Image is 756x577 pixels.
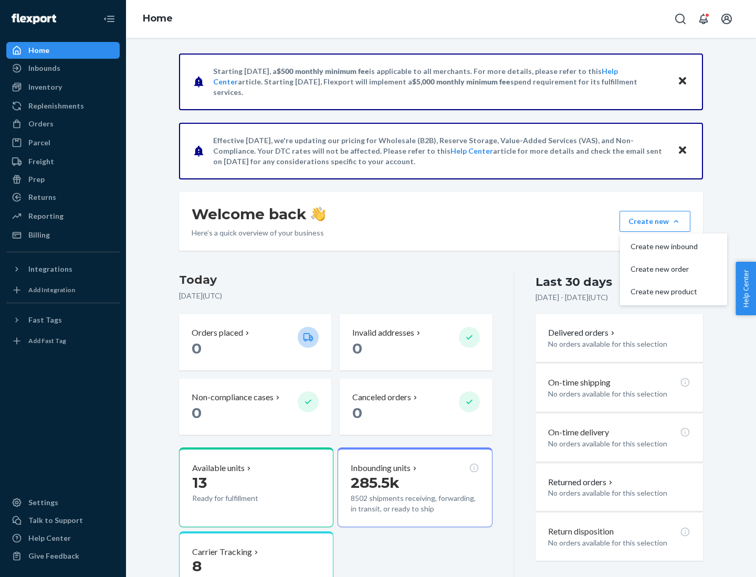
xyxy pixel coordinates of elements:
[631,288,698,295] span: Create new product
[631,243,698,250] span: Create new inbound
[99,8,120,29] button: Close Navigation
[192,474,207,491] span: 13
[28,101,84,111] div: Replenishments
[28,315,62,325] div: Fast Tags
[670,8,691,29] button: Open Search Box
[622,258,725,281] button: Create new order
[311,207,325,221] img: hand-wave emoji
[192,462,245,474] p: Available units
[192,493,289,504] p: Ready for fulfillment
[179,447,333,527] button: Available units13Ready for fulfillment
[352,339,362,357] span: 0
[450,146,493,155] a: Help Center
[12,14,56,24] img: Flexport logo
[548,476,615,488] button: Returned orders
[28,119,54,129] div: Orders
[340,379,492,435] button: Canceled orders 0
[28,211,64,221] div: Reporting
[736,262,756,315] button: Help Center
[6,189,120,206] a: Returns
[548,439,690,449] p: No orders available for this selection
[6,153,120,170] a: Freight
[179,272,492,288] h3: Today
[28,137,50,148] div: Parcel
[28,156,54,167] div: Freight
[351,462,411,474] p: Inbounding units
[192,228,325,238] p: Here’s a quick overview of your business
[28,285,75,294] div: Add Integration
[352,327,414,339] p: Invalid addresses
[6,208,120,225] a: Reporting
[619,211,690,232] button: Create newCreate new inboundCreate new orderCreate new product
[6,98,120,114] a: Replenishments
[143,13,173,24] a: Home
[352,404,362,422] span: 0
[28,551,79,561] div: Give Feedback
[548,426,609,439] p: On-time delivery
[6,548,120,564] button: Give Feedback
[548,327,617,339] button: Delivered orders
[548,526,614,538] p: Return disposition
[631,265,698,273] span: Create new order
[192,404,202,422] span: 0
[535,292,608,303] p: [DATE] - [DATE] ( UTC )
[340,314,492,370] button: Invalid addresses 0
[622,281,725,303] button: Create new product
[351,474,400,491] span: 285.5k
[192,205,325,223] h1: Welcome back
[676,143,689,158] button: Close
[192,391,274,403] p: Non-compliance cases
[28,497,58,508] div: Settings
[277,67,369,76] span: $500 monthly minimum fee
[6,282,120,298] a: Add Integration
[6,227,120,243] a: Billing
[548,538,690,548] p: No orders available for this selection
[548,339,690,349] p: No orders available for this selection
[6,261,120,277] button: Integrations
[28,264,72,274] div: Integrations
[338,447,492,527] button: Inbounding units285.5k8502 shipments receiving, forwarding, in transit, or ready to ship
[213,66,667,98] p: Starting [DATE], a is applicable to all merchants. For more details, please refer to this article...
[28,174,45,185] div: Prep
[6,512,120,529] a: Talk to Support
[179,379,331,435] button: Non-compliance cases 0
[134,4,181,34] ol: breadcrumbs
[622,236,725,258] button: Create new inbound
[548,389,690,399] p: No orders available for this selection
[6,171,120,188] a: Prep
[548,488,690,498] p: No orders available for this selection
[351,493,479,514] p: 8502 shipments receiving, forwarding, in transit, or ready to ship
[28,192,56,202] div: Returns
[6,115,120,132] a: Orders
[192,546,252,558] p: Carrier Tracking
[676,74,689,89] button: Close
[6,42,120,59] a: Home
[548,377,611,389] p: On-time shipping
[28,336,66,345] div: Add Fast Tag
[213,135,667,167] p: Effective [DATE], we're updating our pricing for Wholesale (B2B), Reserve Storage, Value-Added Se...
[192,339,202,357] span: 0
[6,79,120,95] a: Inventory
[28,82,62,92] div: Inventory
[693,8,714,29] button: Open notifications
[352,391,411,403] p: Canceled orders
[179,291,492,301] p: [DATE] ( UTC )
[28,533,71,543] div: Help Center
[28,63,60,73] div: Inbounds
[192,327,243,339] p: Orders placed
[6,494,120,511] a: Settings
[28,45,49,56] div: Home
[716,8,737,29] button: Open account menu
[192,557,202,575] span: 8
[6,333,120,349] a: Add Fast Tag
[6,312,120,328] button: Fast Tags
[179,314,331,370] button: Orders placed 0
[28,515,83,526] div: Talk to Support
[412,77,510,86] span: $5,000 monthly minimum fee
[6,60,120,77] a: Inbounds
[28,230,50,240] div: Billing
[535,274,612,290] div: Last 30 days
